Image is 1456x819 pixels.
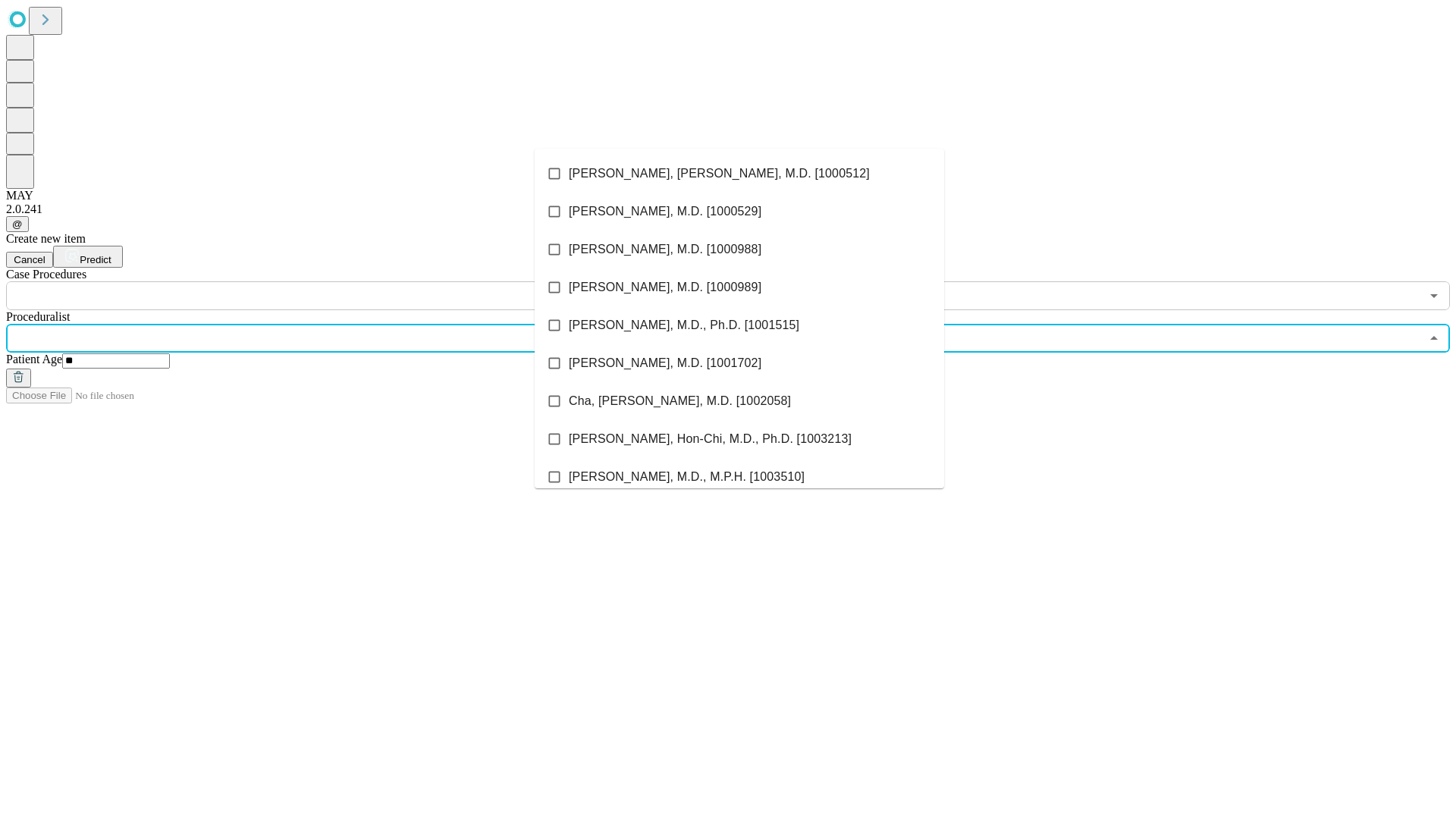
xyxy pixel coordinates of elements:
[12,218,23,230] span: @
[1423,328,1445,349] button: Close
[1423,285,1445,306] button: Open
[6,232,86,245] span: Create new item
[6,189,1450,202] div: MAY
[80,254,111,265] span: Predict
[569,392,791,410] span: Cha, [PERSON_NAME], M.D. [1002058]
[569,202,761,221] span: [PERSON_NAME], M.D. [1000529]
[6,268,86,281] span: Scheduled Procedure
[569,430,852,448] span: [PERSON_NAME], Hon-Chi, M.D., Ph.D. [1003213]
[6,216,29,232] button: @
[6,353,62,366] span: Patient Age
[569,240,761,259] span: [PERSON_NAME], M.D. [1000988]
[53,246,123,268] button: Predict
[6,252,53,268] button: Cancel
[14,254,45,265] span: Cancel
[569,165,870,183] span: [PERSON_NAME], [PERSON_NAME], M.D. [1000512]
[569,316,799,334] span: [PERSON_NAME], M.D., Ph.D. [1001515]
[569,354,761,372] span: [PERSON_NAME], M.D. [1001702]
[569,278,761,297] span: [PERSON_NAME], M.D. [1000989]
[569,468,805,486] span: [PERSON_NAME], M.D., M.P.H. [1003510]
[6,202,1450,216] div: 2.0.241
[6,310,70,323] span: Proceduralist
